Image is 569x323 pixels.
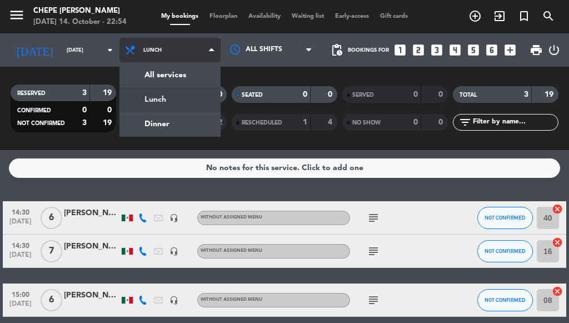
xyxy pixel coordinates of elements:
[542,9,555,23] i: search
[524,91,528,98] strong: 3
[460,92,477,98] span: TOTAL
[41,207,62,229] span: 6
[143,47,162,53] span: Lunch
[485,43,499,57] i: looks_6
[547,33,561,67] div: LOG OUT
[201,249,262,253] span: Without assigned menu
[7,287,34,300] span: 15:00
[552,286,563,297] i: cancel
[547,43,561,57] i: power_settings_new
[103,119,114,127] strong: 19
[169,296,178,305] i: headset_mic
[7,205,34,218] span: 14:30
[352,92,374,98] span: SERVED
[82,89,87,97] strong: 3
[367,245,380,258] i: subject
[82,106,87,114] strong: 0
[206,162,363,175] div: No notes for this service. Click to add one
[107,106,114,114] strong: 0
[352,120,381,126] span: NO SHOW
[103,43,117,57] i: arrow_drop_down
[448,43,462,57] i: looks_4
[517,9,531,23] i: turned_in_not
[328,91,335,98] strong: 0
[103,89,114,97] strong: 19
[328,118,335,126] strong: 4
[41,289,62,311] span: 6
[218,91,224,98] strong: 0
[413,91,418,98] strong: 0
[472,116,558,128] input: Filter by name...
[64,240,119,253] div: [PERSON_NAME]
[485,297,525,303] span: NOT CONFIRMED
[7,251,34,264] span: [DATE]
[485,248,525,254] span: NOT CONFIRMED
[218,118,224,126] strong: 2
[17,91,46,96] span: RESERVED
[303,118,307,126] strong: 1
[552,203,563,215] i: cancel
[204,13,243,19] span: Floorplan
[33,17,127,28] div: [DATE] 14. October - 22:54
[17,108,51,113] span: CONFIRMED
[242,120,282,126] span: RESCHEDULED
[530,43,543,57] span: print
[242,92,263,98] span: SEATED
[330,43,343,57] span: pending_actions
[156,13,204,19] span: My bookings
[413,118,418,126] strong: 0
[286,13,330,19] span: Waiting list
[8,7,25,23] i: menu
[466,43,481,57] i: looks_5
[493,9,506,23] i: exit_to_app
[243,13,286,19] span: Availability
[201,297,262,302] span: Without assigned menu
[348,47,389,53] span: Bookings for
[64,207,119,220] div: [PERSON_NAME]
[201,215,262,220] span: Without assigned menu
[120,112,220,136] a: Dinner
[8,39,61,61] i: [DATE]
[17,121,65,126] span: NOT CONFIRMED
[367,294,380,307] i: subject
[411,43,426,57] i: looks_two
[375,13,413,19] span: Gift cards
[7,238,34,251] span: 14:30
[169,247,178,256] i: headset_mic
[438,118,445,126] strong: 0
[393,43,407,57] i: looks_one
[545,91,556,98] strong: 19
[430,43,444,57] i: looks_3
[485,215,525,221] span: NOT CONFIRMED
[120,87,220,112] a: Lunch
[330,13,375,19] span: Early-access
[468,9,482,23] i: add_circle_outline
[7,300,34,313] span: [DATE]
[477,289,533,311] button: NOT CONFIRMED
[120,63,220,87] a: All services
[33,6,127,17] div: Chepe [PERSON_NAME]
[8,7,25,27] button: menu
[82,119,87,127] strong: 3
[438,91,445,98] strong: 0
[169,213,178,222] i: headset_mic
[458,116,472,129] i: filter_list
[41,240,62,262] span: 7
[7,218,34,231] span: [DATE]
[503,43,517,57] i: add_box
[552,237,563,248] i: cancel
[303,91,307,98] strong: 0
[64,289,119,302] div: [PERSON_NAME] [PERSON_NAME]
[477,207,533,229] button: NOT CONFIRMED
[477,240,533,262] button: NOT CONFIRMED
[367,211,380,225] i: subject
